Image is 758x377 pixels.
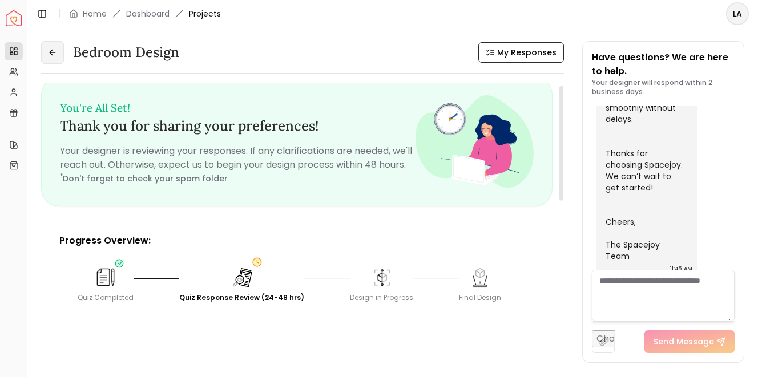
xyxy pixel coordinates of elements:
[469,266,491,289] img: Final Design
[592,78,735,96] p: Your designer will respond within 2 business days.
[670,263,692,274] div: 11:45 AM
[189,8,221,19] span: Projects
[83,8,107,19] a: Home
[229,265,255,290] img: Quiz Response Review (24-48 hrs)
[478,42,564,63] button: My Responses
[459,293,501,302] div: Final Design
[726,2,749,25] button: LA
[60,144,416,172] p: Your designer is reviewing your responses. If any clarifications are needed, we'll reach out. Oth...
[497,47,557,58] span: My Responses
[179,293,304,302] div: Quiz Response Review (24-48 hrs)
[370,266,393,289] img: Design in Progress
[350,293,413,302] div: Design in Progress
[69,8,221,19] nav: breadcrumb
[59,234,534,248] p: Progress Overview:
[78,293,134,302] div: Quiz Completed
[73,43,179,62] h3: Bedroom design
[416,95,534,188] img: Fun quiz review - image
[60,173,228,184] small: Don't forget to check your spam folder
[6,10,22,26] a: Spacejoy
[60,98,416,135] h3: Thank you for sharing your preferences!
[6,10,22,26] img: Spacejoy Logo
[126,8,170,19] a: Dashboard
[94,266,117,289] img: Quiz Completed
[727,3,748,24] span: LA
[60,101,130,115] small: You're All Set!
[592,51,735,78] p: Have questions? We are here to help.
